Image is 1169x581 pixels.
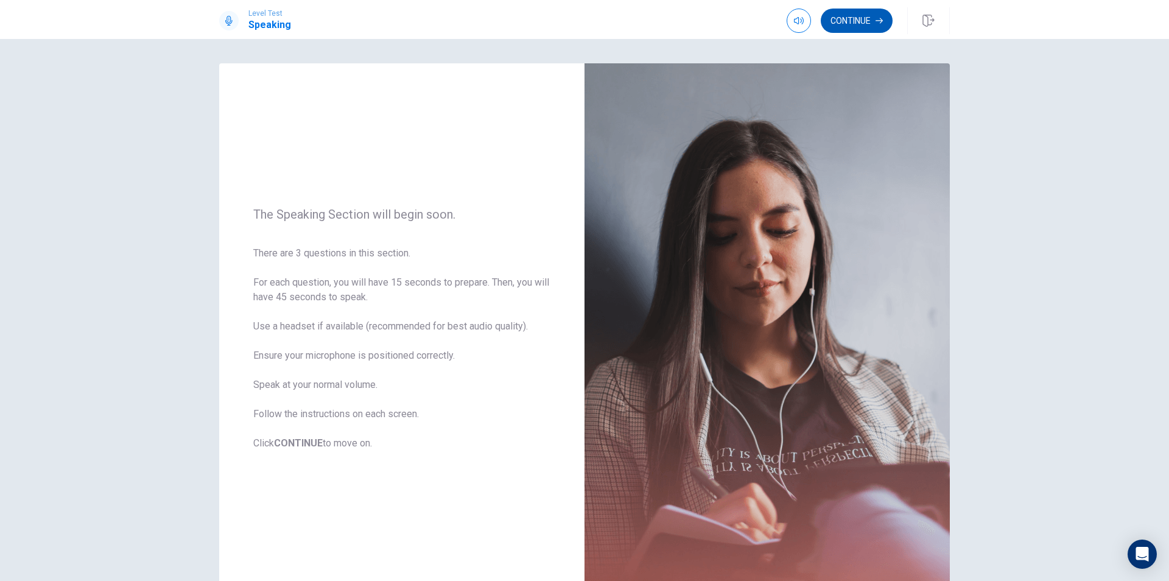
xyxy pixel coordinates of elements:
b: CONTINUE [274,437,323,449]
h1: Speaking [248,18,291,32]
div: Open Intercom Messenger [1128,540,1157,569]
span: Level Test [248,9,291,18]
button: Continue [821,9,893,33]
span: There are 3 questions in this section. For each question, you will have 15 seconds to prepare. Th... [253,246,550,451]
span: The Speaking Section will begin soon. [253,207,550,222]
